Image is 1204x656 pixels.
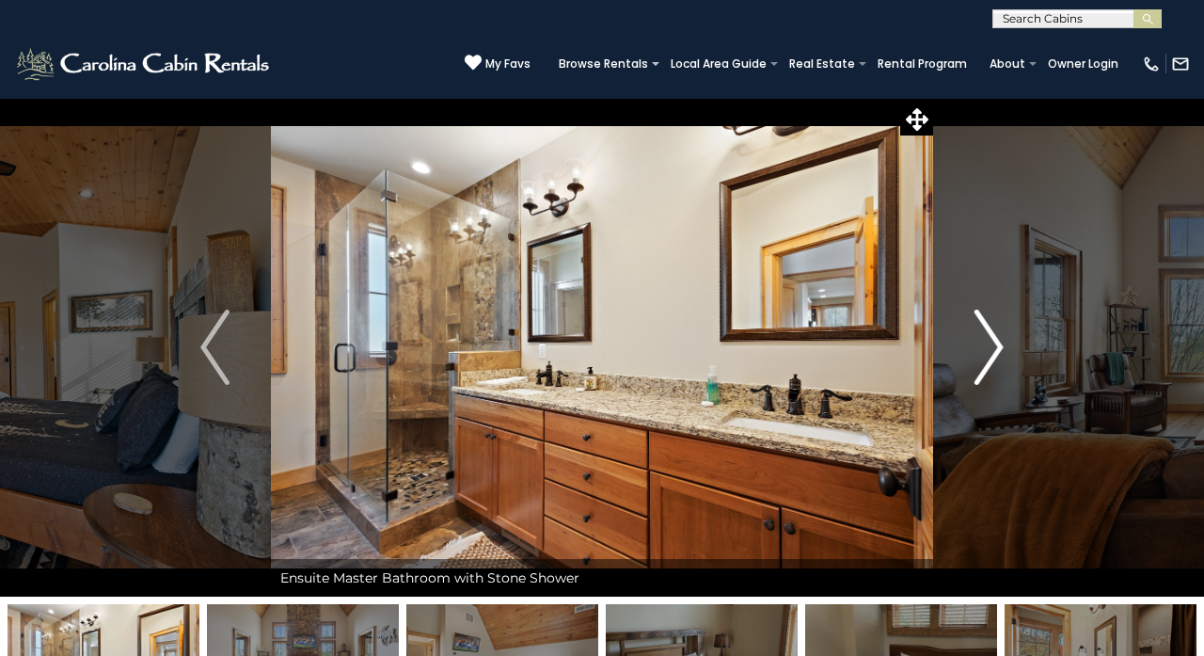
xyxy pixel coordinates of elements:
img: phone-regular-white.png [1142,55,1161,73]
div: Ensuite Master Bathroom with Stone Shower [271,559,933,597]
button: Next [933,98,1045,597]
img: arrow [200,310,229,385]
img: mail-regular-white.png [1171,55,1190,73]
a: Owner Login [1038,51,1128,77]
button: Previous [159,98,271,597]
a: My Favs [465,54,531,73]
img: White-1-2.png [14,45,275,83]
a: Browse Rentals [549,51,657,77]
a: Rental Program [868,51,976,77]
a: Local Area Guide [661,51,776,77]
img: arrow [974,310,1003,385]
a: Real Estate [780,51,864,77]
span: My Favs [485,56,531,72]
a: About [980,51,1035,77]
